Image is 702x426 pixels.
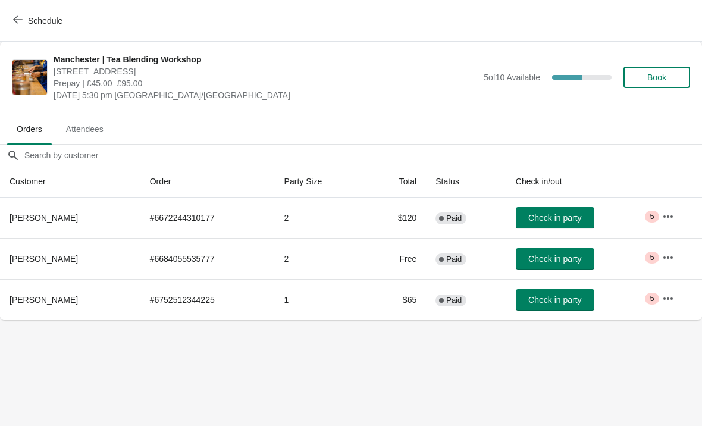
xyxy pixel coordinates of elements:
[10,254,78,264] span: [PERSON_NAME]
[275,238,366,279] td: 2
[446,214,462,223] span: Paid
[506,166,653,198] th: Check in/out
[366,279,426,320] td: $65
[275,279,366,320] td: 1
[446,255,462,264] span: Paid
[140,198,275,238] td: # 6672244310177
[528,295,581,305] span: Check in party
[647,73,666,82] span: Book
[516,207,594,228] button: Check in party
[140,279,275,320] td: # 6752512344225
[54,77,478,89] span: Prepay | £45.00–£95.00
[12,60,47,95] img: Manchester | Tea Blending Workshop
[446,296,462,305] span: Paid
[140,238,275,279] td: # 6684055535777
[366,238,426,279] td: Free
[54,89,478,101] span: [DATE] 5:30 pm [GEOGRAPHIC_DATA]/[GEOGRAPHIC_DATA]
[24,145,702,166] input: Search by customer
[54,65,478,77] span: [STREET_ADDRESS]
[366,166,426,198] th: Total
[650,212,654,221] span: 5
[426,166,506,198] th: Status
[275,198,366,238] td: 2
[366,198,426,238] td: $120
[28,16,62,26] span: Schedule
[650,253,654,262] span: 5
[7,118,52,140] span: Orders
[516,289,594,311] button: Check in party
[528,213,581,223] span: Check in party
[484,73,540,82] span: 5 of 10 Available
[516,248,594,270] button: Check in party
[650,294,654,303] span: 5
[57,118,113,140] span: Attendees
[54,54,478,65] span: Manchester | Tea Blending Workshop
[6,10,72,32] button: Schedule
[140,166,275,198] th: Order
[10,295,78,305] span: [PERSON_NAME]
[275,166,366,198] th: Party Size
[528,254,581,264] span: Check in party
[623,67,690,88] button: Book
[10,213,78,223] span: [PERSON_NAME]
